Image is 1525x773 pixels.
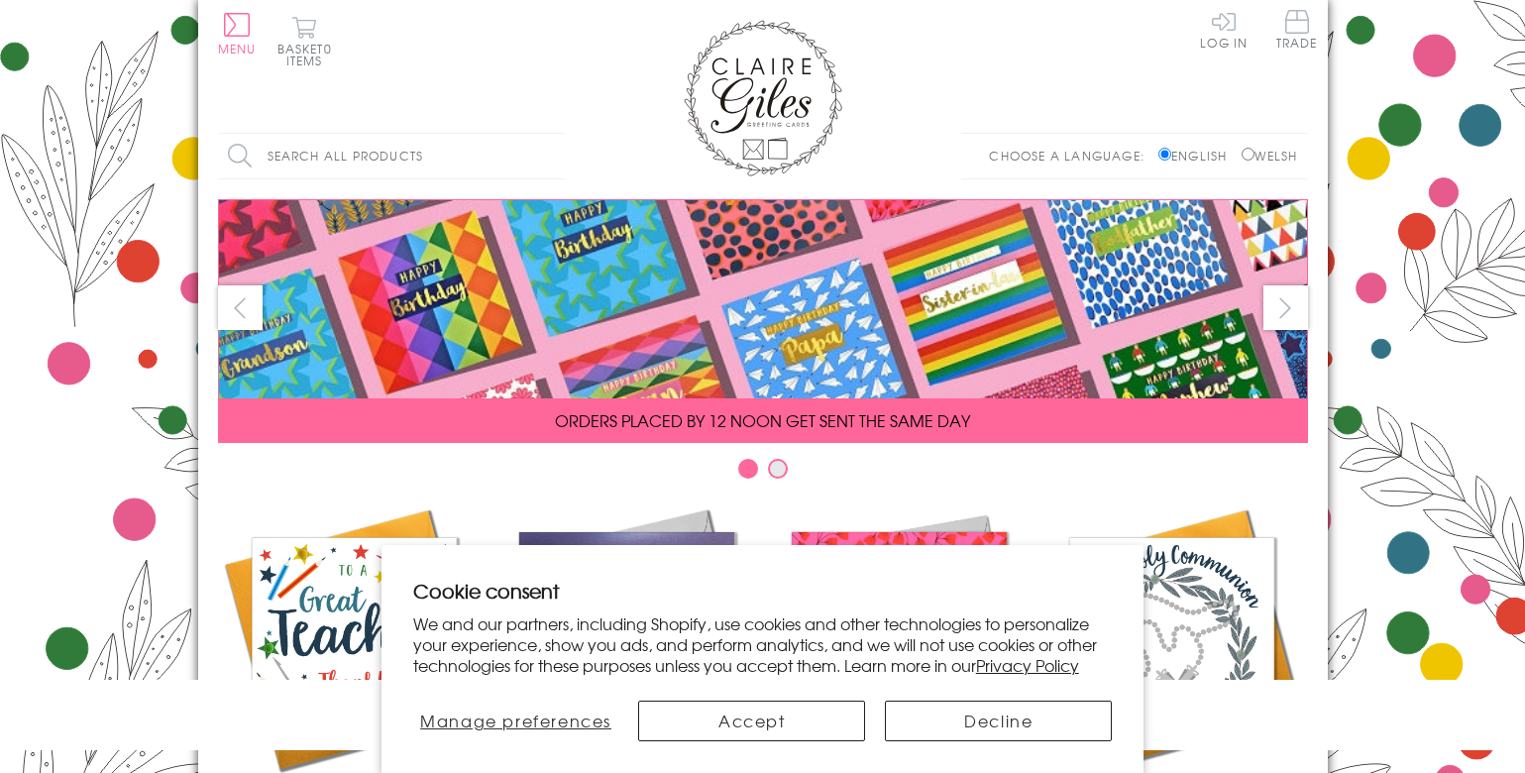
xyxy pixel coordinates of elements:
[1158,148,1171,161] input: English
[413,613,1113,675] p: We and our partners, including Shopify, use cookies and other technologies to personalize your ex...
[277,16,332,66] button: Basket0 items
[1158,147,1237,165] label: English
[413,577,1113,605] h2: Cookie consent
[545,134,565,178] input: Search
[1263,285,1308,330] button: next
[218,458,1308,489] div: Carousel Pagination
[218,285,263,330] button: prev
[413,701,619,741] button: Manage preferences
[1242,148,1254,161] input: Welsh
[976,653,1079,677] a: Privacy Policy
[684,20,842,176] img: Claire Giles Greetings Cards
[218,134,565,178] input: Search all products
[1200,10,1248,49] a: Log In
[286,40,332,69] span: 0 items
[555,408,970,432] span: ORDERS PLACED BY 12 NOON GET SENT THE SAME DAY
[420,709,611,732] span: Manage preferences
[768,459,788,479] button: Carousel Page 2
[885,701,1112,741] button: Decline
[218,40,257,57] span: Menu
[218,13,257,55] button: Menu
[1242,147,1298,165] label: Welsh
[989,147,1154,165] p: Choose a language:
[1276,10,1318,49] span: Trade
[638,701,865,741] button: Accept
[738,459,758,479] button: Carousel Page 1 (Current Slide)
[1276,10,1318,53] a: Trade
